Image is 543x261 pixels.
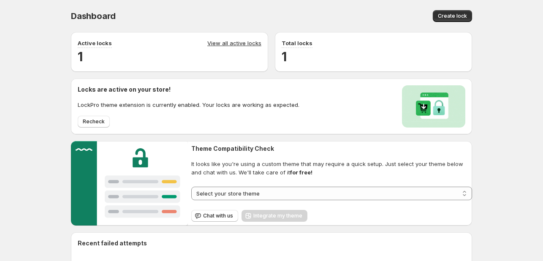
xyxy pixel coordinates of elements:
[191,160,472,177] span: It looks like you're using a custom theme that may require a quick setup. Just select your theme ...
[191,144,472,153] h2: Theme Compatibility Check
[207,39,261,48] a: View all active locks
[71,141,188,226] img: Customer support
[78,116,110,128] button: Recheck
[78,39,112,47] p: Active locks
[78,101,299,109] p: LockPro theme extension is currently enabled. Your locks are working as expected.
[78,48,261,65] h2: 1
[438,13,467,19] span: Create lock
[71,11,116,21] span: Dashboard
[433,10,472,22] button: Create lock
[78,85,299,94] h2: Locks are active on your store!
[83,118,105,125] span: Recheck
[282,39,312,47] p: Total locks
[290,169,312,176] strong: for free!
[282,48,465,65] h2: 1
[402,85,465,128] img: Locks activated
[203,212,233,219] span: Chat with us
[191,210,238,222] button: Chat with us
[78,239,147,247] h2: Recent failed attempts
